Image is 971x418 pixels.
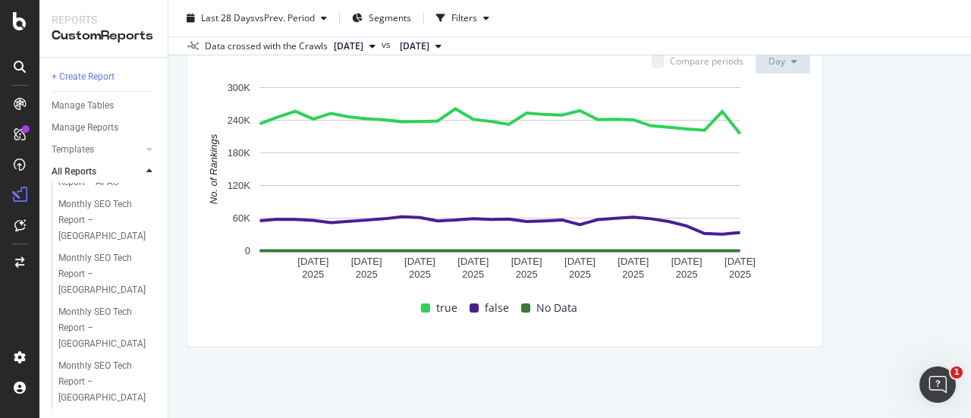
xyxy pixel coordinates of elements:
[457,256,489,267] text: [DATE]
[255,11,315,24] span: vs Prev. Period
[671,256,702,267] text: [DATE]
[52,142,142,158] a: Templates
[569,269,591,280] text: 2025
[328,37,382,55] button: [DATE]
[536,299,577,317] span: No Data
[58,304,157,352] a: Monthly SEO Tech Report – [GEOGRAPHIC_DATA]
[430,6,495,30] button: Filters
[919,366,956,403] iframe: Intercom live chat
[228,147,251,159] text: 180K
[297,256,328,267] text: [DATE]
[485,299,509,317] span: false
[52,120,157,136] a: Manage Reports
[200,80,801,284] svg: A chart.
[52,69,157,85] a: + Create Report
[404,256,435,267] text: [DATE]
[334,39,363,53] span: 2025 Sep. 12th
[346,6,417,30] button: Segments
[181,6,333,30] button: Last 28 DaysvsPrev. Period
[52,164,96,180] div: All Reports
[676,269,698,280] text: 2025
[369,11,411,24] span: Segments
[951,366,963,379] span: 1
[436,299,457,317] span: true
[52,98,157,114] a: Manage Tables
[58,196,150,244] div: Monthly SEO Tech Report – Europe
[52,69,115,85] div: + Create Report
[394,37,448,55] button: [DATE]
[228,180,251,191] text: 120K
[201,11,255,24] span: Last 28 Days
[409,269,431,280] text: 2025
[52,120,118,136] div: Manage Reports
[617,256,649,267] text: [DATE]
[58,250,150,298] div: Monthly SEO Tech Report – JAPAN
[228,82,251,93] text: 300K
[52,98,114,114] div: Manage Tables
[756,49,810,74] button: Day
[187,6,823,347] div: Rank vs BrandCompare periodsDayA chart.truefalseNo Data
[462,269,484,280] text: 2025
[58,358,150,406] div: Monthly SEO Tech Report – United States
[768,55,785,68] span: Day
[670,55,743,68] div: Compare periods
[351,256,382,267] text: [DATE]
[58,196,157,244] a: Monthly SEO Tech Report – [GEOGRAPHIC_DATA]
[52,12,156,27] div: Reports
[52,164,142,180] a: All Reports
[511,256,542,267] text: [DATE]
[58,304,150,352] div: Monthly SEO Tech Report – KOREA
[516,269,538,280] text: 2025
[58,358,157,406] a: Monthly SEO Tech Report – [GEOGRAPHIC_DATA]
[724,256,756,267] text: [DATE]
[52,27,156,45] div: CustomReports
[400,39,429,53] span: 2025 Aug. 15th
[451,11,477,24] div: Filters
[302,269,324,280] text: 2025
[729,269,751,280] text: 2025
[382,38,394,52] span: vs
[245,245,250,256] text: 0
[52,142,94,158] div: Templates
[622,269,644,280] text: 2025
[233,212,250,224] text: 60K
[564,256,595,267] text: [DATE]
[356,269,378,280] text: 2025
[208,134,219,204] text: No. of Rankings
[58,250,157,298] a: Monthly SEO Tech Report – [GEOGRAPHIC_DATA]
[228,115,251,126] text: 240K
[205,39,328,53] div: Data crossed with the Crawls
